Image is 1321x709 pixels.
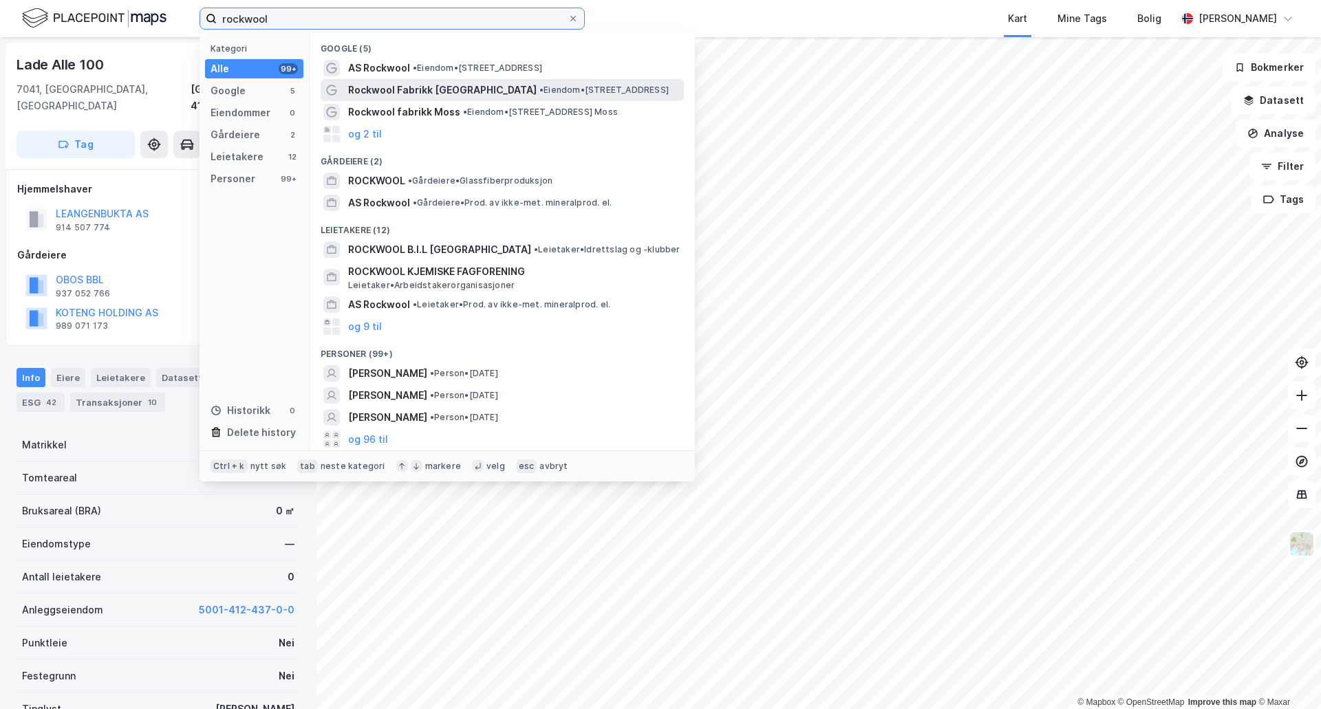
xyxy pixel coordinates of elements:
div: 0 [287,107,298,118]
div: Leietakere (12) [310,214,695,239]
div: [PERSON_NAME] [1199,10,1277,27]
div: Tomteareal [22,470,77,486]
div: 937 052 766 [56,288,110,299]
button: Datasett [1232,87,1315,114]
span: Eiendom • [STREET_ADDRESS] [413,63,542,74]
div: avbryt [539,461,568,472]
input: Søk på adresse, matrikkel, gårdeiere, leietakere eller personer [217,8,568,29]
div: nytt søk [250,461,287,472]
button: Bokmerker [1223,54,1315,81]
span: Rockwool Fabrikk [GEOGRAPHIC_DATA] [348,82,537,98]
button: og 9 til [348,318,382,335]
div: Lade Alle 100 [17,54,106,76]
span: • [539,85,544,95]
div: [GEOGRAPHIC_DATA], 412/256 [191,81,300,114]
span: [PERSON_NAME] [348,387,427,404]
a: OpenStreetMap [1118,697,1185,707]
div: Eiendommer [211,105,270,121]
div: 5 [287,85,298,96]
span: [PERSON_NAME] [348,409,427,426]
button: Filter [1249,153,1315,180]
div: Kategori [211,43,303,54]
div: Mine Tags [1057,10,1107,27]
div: Kontrollprogram for chat [1252,643,1321,709]
div: 914 507 774 [56,222,110,233]
div: Eiere [51,368,85,387]
a: Improve this map [1188,697,1256,707]
div: tab [297,459,318,473]
button: 5001-412-437-0-0 [199,602,294,618]
button: Analyse [1236,120,1315,147]
span: • [413,63,417,73]
div: 0 [288,569,294,585]
img: logo.f888ab2527a4732fd821a326f86c7f29.svg [22,6,167,30]
span: • [534,244,538,254]
div: Leietakere [211,149,264,165]
div: Delete history [227,424,296,441]
img: Z [1289,531,1315,557]
div: 0 ㎡ [276,503,294,519]
div: Google [211,83,246,99]
div: Punktleie [22,635,67,651]
div: esc [516,459,537,473]
span: Eiendom • [STREET_ADDRESS] Moss [463,107,618,118]
iframe: Chat Widget [1252,643,1321,709]
div: Matrikkel [22,437,67,453]
div: Eiendomstype [22,536,91,552]
div: Gårdeiere (2) [310,145,695,170]
span: Leietaker • Prod. av ikke-met. mineralprod. el. [413,299,610,310]
span: Gårdeiere • Prod. av ikke-met. mineralprod. el. [413,197,612,208]
div: neste kategori [321,461,385,472]
span: AS Rockwool [348,195,410,211]
span: Person • [DATE] [430,368,498,379]
span: AS Rockwool [348,60,410,76]
div: markere [425,461,461,472]
div: Hjemmelshaver [17,181,299,197]
span: • [463,107,467,117]
div: 0 [287,405,298,416]
div: Info [17,368,45,387]
span: Rockwool fabrikk Moss [348,104,460,120]
span: Leietaker • Arbeidstakerorganisasjoner [348,280,515,291]
div: Personer (99+) [310,338,695,362]
span: Person • [DATE] [430,390,498,401]
div: Alle [211,61,229,77]
div: Antall leietakere [22,569,101,585]
div: Gårdeiere [211,127,260,143]
button: og 2 til [348,126,382,142]
div: Nei [279,635,294,651]
span: • [413,299,417,309]
div: Festegrunn [22,668,76,684]
button: Tag [17,131,135,158]
button: Tags [1252,186,1315,213]
div: ESG [17,393,65,412]
div: 2 [287,129,298,140]
span: AS Rockwool [348,296,410,313]
span: ROCKWOOL [348,173,405,189]
button: og 96 til [348,431,388,448]
div: Datasett [156,368,224,387]
div: 12 [287,151,298,162]
div: Gårdeiere [17,247,299,263]
a: Mapbox [1077,697,1115,707]
div: Google (5) [310,32,695,57]
div: 7041, [GEOGRAPHIC_DATA], [GEOGRAPHIC_DATA] [17,81,191,114]
div: 42 [43,395,59,409]
div: Anleggseiendom [22,602,103,618]
span: ROCKWOOL KJEMISKE FAGFORENING [348,263,678,280]
div: Transaksjoner [70,393,165,412]
div: 99+ [279,63,298,74]
div: Leietakere [91,368,151,387]
span: • [413,197,417,208]
div: Bruksareal (BRA) [22,503,101,519]
div: Kart [1008,10,1027,27]
span: • [430,368,434,378]
span: Leietaker • Idrettslag og -klubber [534,244,680,255]
div: 99+ [279,173,298,184]
div: Ctrl + k [211,459,248,473]
div: — [285,536,294,552]
div: velg [486,461,505,472]
div: Personer [211,171,255,187]
span: Person • [DATE] [430,412,498,423]
div: Nei [279,668,294,684]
